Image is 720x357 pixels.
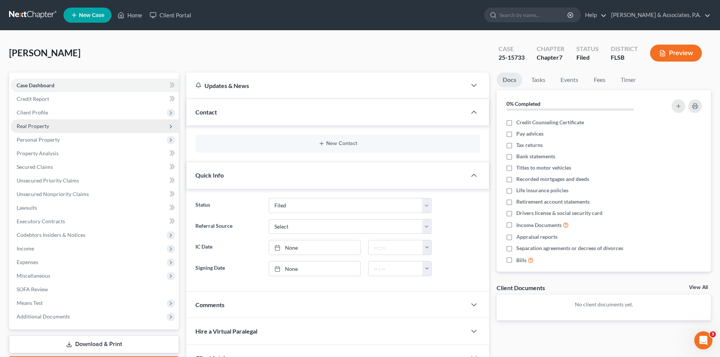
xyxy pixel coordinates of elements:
[11,201,179,215] a: Lawsuits
[17,232,85,238] span: Codebtors Insiders & Notices
[497,284,545,292] div: Client Documents
[516,175,589,183] span: Recorded mortgages and deeds
[146,8,195,22] a: Client Portal
[195,172,224,179] span: Quick Info
[611,53,638,62] div: FLSB
[576,45,599,53] div: Status
[516,164,571,172] span: Titles to motor vehicles
[516,244,623,252] span: Separation agreements or decrees of divorces
[192,261,265,276] label: Signing Date
[497,73,522,87] a: Docs
[516,153,555,160] span: Bank statements
[525,73,551,87] a: Tasks
[694,331,712,349] iframe: Intercom live chat
[650,45,702,62] button: Preview
[369,240,423,255] input: -- : --
[516,221,562,229] span: Income Documents
[516,198,590,206] span: Retirement account statements
[192,219,265,234] label: Referral Source
[615,73,642,87] a: Timer
[11,174,179,187] a: Unsecured Priority Claims
[607,8,711,22] a: [PERSON_NAME] & Associates, P.A.
[195,82,457,90] div: Updates & News
[689,285,708,290] a: View All
[269,261,360,276] a: None
[537,53,564,62] div: Chapter
[559,54,562,61] span: 7
[17,96,49,102] span: Credit Report
[17,109,48,116] span: Client Profile
[114,8,146,22] a: Home
[710,331,716,337] span: 3
[516,257,526,264] span: Bills
[269,240,360,255] a: None
[503,301,705,308] p: No client documents yet.
[506,100,540,107] strong: 0% Completed
[516,233,557,241] span: Appraisal reports
[11,160,179,174] a: Secured Claims
[17,150,59,156] span: Property Analysis
[17,136,60,143] span: Personal Property
[537,45,564,53] div: Chapter
[11,283,179,296] a: SOFA Review
[195,328,257,335] span: Hire a Virtual Paralegal
[17,259,38,265] span: Expenses
[516,141,543,149] span: Tax returns
[11,215,179,228] a: Executory Contracts
[17,177,79,184] span: Unsecured Priority Claims
[554,73,584,87] a: Events
[587,73,612,87] a: Fees
[576,53,599,62] div: Filed
[17,191,89,197] span: Unsecured Nonpriority Claims
[17,272,50,279] span: Miscellaneous
[9,47,81,58] span: [PERSON_NAME]
[9,335,179,353] a: Download & Print
[516,119,584,126] span: Credit Counseling Certificate
[192,198,265,213] label: Status
[499,8,568,22] input: Search by name...
[201,141,474,147] button: New Contact
[192,240,265,255] label: IC Date
[11,92,179,106] a: Credit Report
[17,123,49,129] span: Real Property
[17,164,53,170] span: Secured Claims
[195,108,217,116] span: Contact
[79,12,104,18] span: New Case
[17,245,34,252] span: Income
[499,45,525,53] div: Case
[195,301,225,308] span: Comments
[516,130,543,138] span: Pay advices
[516,187,568,194] span: Life insurance policies
[17,204,37,211] span: Lawsuits
[611,45,638,53] div: District
[17,313,70,320] span: Additional Documents
[581,8,607,22] a: Help
[17,218,65,224] span: Executory Contracts
[11,187,179,201] a: Unsecured Nonpriority Claims
[17,286,48,292] span: SOFA Review
[11,147,179,160] a: Property Analysis
[499,53,525,62] div: 25-15733
[11,79,179,92] a: Case Dashboard
[516,209,602,217] span: Drivers license & social security card
[17,300,43,306] span: Means Test
[369,261,423,276] input: -- : --
[17,82,54,88] span: Case Dashboard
